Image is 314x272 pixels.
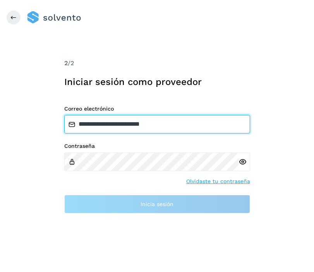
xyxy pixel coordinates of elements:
button: Inicia sesión [64,195,250,213]
div: /2 [64,59,250,68]
label: Contraseña [64,143,250,149]
a: Olvidaste tu contraseña [186,177,250,185]
label: Correo electrónico [64,106,250,112]
span: Inicia sesión [141,201,173,207]
span: 2 [64,59,68,67]
h1: Iniciar sesión como proveedor [64,76,250,88]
